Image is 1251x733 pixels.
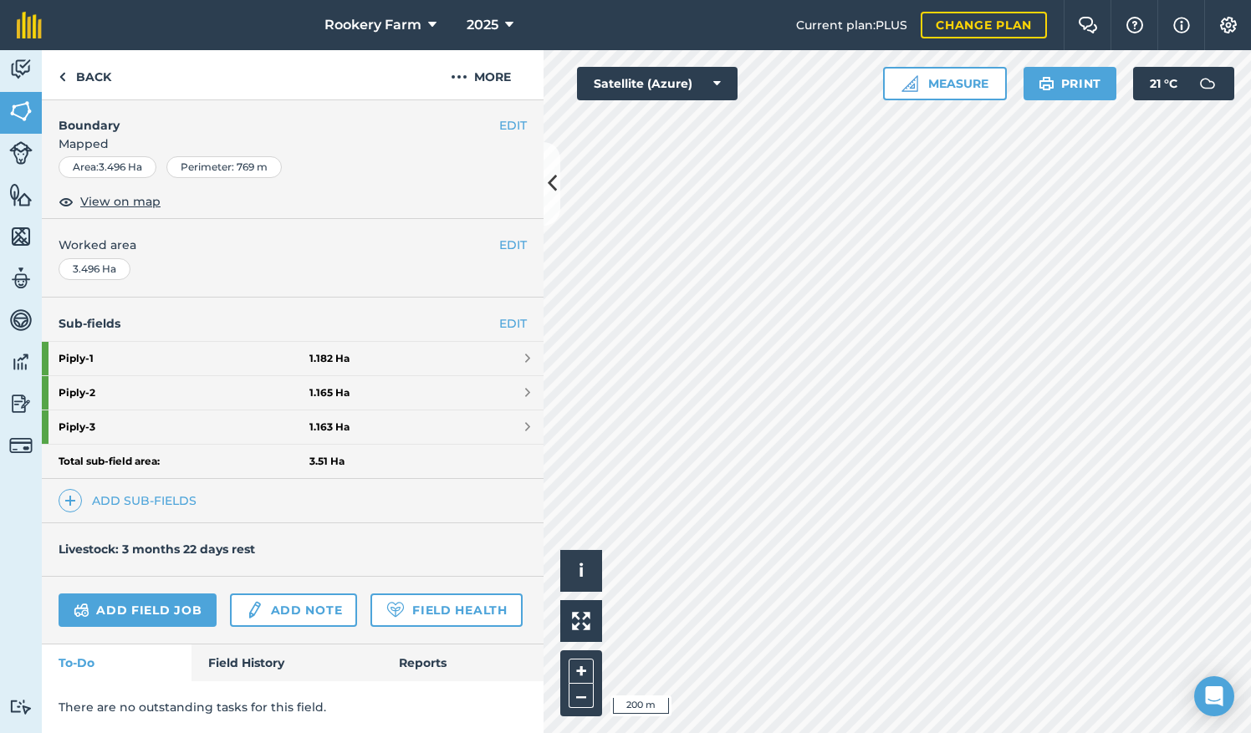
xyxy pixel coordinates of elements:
[191,644,381,681] a: Field History
[1078,17,1098,33] img: Two speech bubbles overlapping with the left bubble in the forefront
[309,352,350,365] strong: 1.182 Ha
[59,156,156,178] div: Area : 3.496 Ha
[569,684,594,708] button: –
[166,156,282,178] div: Perimeter : 769 m
[42,314,544,333] h4: Sub-fields
[921,12,1047,38] a: Change plan
[1191,67,1224,100] img: svg+xml;base64,PD94bWwgdmVyc2lvbj0iMS4wIiBlbmNvZGluZz0idXRmLTgiPz4KPCEtLSBHZW5lcmF0b3I6IEFkb2JlIE...
[1039,74,1054,94] img: svg+xml;base64,PHN2ZyB4bWxucz0iaHR0cDovL3d3dy53My5vcmcvMjAwMC9zdmciIHdpZHRoPSIxOSIgaGVpZ2h0PSIyNC...
[1150,67,1177,100] span: 21 ° C
[9,308,33,333] img: svg+xml;base64,PD94bWwgdmVyc2lvbj0iMS4wIiBlbmNvZGluZz0idXRmLTgiPz4KPCEtLSBHZW5lcmF0b3I6IEFkb2JlIE...
[64,491,76,511] img: svg+xml;base64,PHN2ZyB4bWxucz0iaHR0cDovL3d3dy53My5vcmcvMjAwMC9zdmciIHdpZHRoPSIxNCIgaGVpZ2h0PSIyNC...
[467,15,498,35] span: 2025
[80,192,161,211] span: View on map
[59,698,527,716] p: There are no outstanding tasks for this field.
[418,50,544,99] button: More
[309,386,350,400] strong: 1.165 Ha
[59,191,161,211] button: View on map
[59,542,255,557] h4: Livestock: 3 months 22 days rest
[59,342,309,375] strong: Piply - 1
[499,116,527,135] button: EDIT
[883,67,1007,100] button: Measure
[42,135,544,153] span: Mapped
[42,50,128,99] a: Back
[1173,15,1190,35] img: svg+xml;base64,PHN2ZyB4bWxucz0iaHR0cDovL3d3dy53My5vcmcvMjAwMC9zdmciIHdpZHRoPSIxNyIgaGVpZ2h0PSIxNy...
[59,376,309,410] strong: Piply - 2
[17,12,42,38] img: fieldmargin Logo
[499,314,527,333] a: EDIT
[59,410,309,444] strong: Piply - 3
[1133,67,1234,100] button: 21 °C
[1194,676,1234,716] div: Open Intercom Messenger
[572,612,590,630] img: Four arrows, one pointing top left, one top right, one bottom right and the last bottom left
[1218,17,1238,33] img: A cog icon
[579,560,584,581] span: i
[9,182,33,207] img: svg+xml;base64,PHN2ZyB4bWxucz0iaHR0cDovL3d3dy53My5vcmcvMjAwMC9zdmciIHdpZHRoPSI1NiIgaGVpZ2h0PSI2MC...
[1024,67,1117,100] button: Print
[9,349,33,374] img: svg+xml;base64,PD94bWwgdmVyc2lvbj0iMS4wIiBlbmNvZGluZz0idXRmLTgiPz4KPCEtLSBHZW5lcmF0b3I6IEFkb2JlIE...
[59,258,130,280] div: 3.496 Ha
[569,659,594,684] button: +
[245,600,263,620] img: svg+xml;base64,PD94bWwgdmVyc2lvbj0iMS4wIiBlbmNvZGluZz0idXRmLTgiPz4KPCEtLSBHZW5lcmF0b3I6IEFkb2JlIE...
[42,342,544,375] a: Piply-11.182 Ha
[59,67,66,87] img: svg+xml;base64,PHN2ZyB4bWxucz0iaHR0cDovL3d3dy53My5vcmcvMjAwMC9zdmciIHdpZHRoPSI5IiBoZWlnaHQ9IjI0Ii...
[309,420,350,434] strong: 1.163 Ha
[499,236,527,254] button: EDIT
[42,410,544,444] a: Piply-31.163 Ha
[9,699,33,715] img: svg+xml;base64,PD94bWwgdmVyc2lvbj0iMS4wIiBlbmNvZGluZz0idXRmLTgiPz4KPCEtLSBHZW5lcmF0b3I6IEFkb2JlIE...
[9,266,33,291] img: svg+xml;base64,PD94bWwgdmVyc2lvbj0iMS4wIiBlbmNvZGluZz0idXRmLTgiPz4KPCEtLSBHZW5lcmF0b3I6IEFkb2JlIE...
[9,57,33,82] img: svg+xml;base64,PD94bWwgdmVyc2lvbj0iMS4wIiBlbmNvZGluZz0idXRmLTgiPz4KPCEtLSBHZW5lcmF0b3I6IEFkb2JlIE...
[59,191,74,211] img: svg+xml;base64,PHN2ZyB4bWxucz0iaHR0cDovL3d3dy53My5vcmcvMjAwMC9zdmciIHdpZHRoPSIxOCIgaGVpZ2h0PSIyNC...
[560,550,602,592] button: i
[382,644,544,681] a: Reports
[59,455,309,468] strong: Total sub-field area:
[9,141,33,165] img: svg+xml;base64,PD94bWwgdmVyc2lvbj0iMS4wIiBlbmNvZGluZz0idXRmLTgiPz4KPCEtLSBHZW5lcmF0b3I6IEFkb2JlIE...
[370,593,522,627] a: Field Health
[59,489,203,512] a: Add sub-fields
[59,236,527,254] span: Worked area
[1125,17,1145,33] img: A question mark icon
[9,224,33,249] img: svg+xml;base64,PHN2ZyB4bWxucz0iaHR0cDovL3d3dy53My5vcmcvMjAwMC9zdmciIHdpZHRoPSI1NiIgaGVpZ2h0PSI2MC...
[451,67,467,87] img: svg+xml;base64,PHN2ZyB4bWxucz0iaHR0cDovL3d3dy53My5vcmcvMjAwMC9zdmciIHdpZHRoPSIyMCIgaGVpZ2h0PSIyNC...
[9,391,33,416] img: svg+xml;base64,PD94bWwgdmVyc2lvbj0iMS4wIiBlbmNvZGluZz0idXRmLTgiPz4KPCEtLSBHZW5lcmF0b3I6IEFkb2JlIE...
[59,593,217,627] a: Add field job
[42,376,544,410] a: Piply-21.165 Ha
[230,593,357,627] a: Add note
[9,99,33,124] img: svg+xml;base64,PHN2ZyB4bWxucz0iaHR0cDovL3d3dy53My5vcmcvMjAwMC9zdmciIHdpZHRoPSI1NiIgaGVpZ2h0PSI2MC...
[324,15,421,35] span: Rookery Farm
[901,75,918,92] img: Ruler icon
[74,600,89,620] img: svg+xml;base64,PD94bWwgdmVyc2lvbj0iMS4wIiBlbmNvZGluZz0idXRmLTgiPz4KPCEtLSBHZW5lcmF0b3I6IEFkb2JlIE...
[42,644,191,681] a: To-Do
[42,99,499,135] h4: Boundary
[9,434,33,457] img: svg+xml;base64,PD94bWwgdmVyc2lvbj0iMS4wIiBlbmNvZGluZz0idXRmLTgiPz4KPCEtLSBHZW5lcmF0b3I6IEFkb2JlIE...
[796,16,907,34] span: Current plan : PLUS
[577,67,738,100] button: Satellite (Azure)
[309,455,345,468] strong: 3.51 Ha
